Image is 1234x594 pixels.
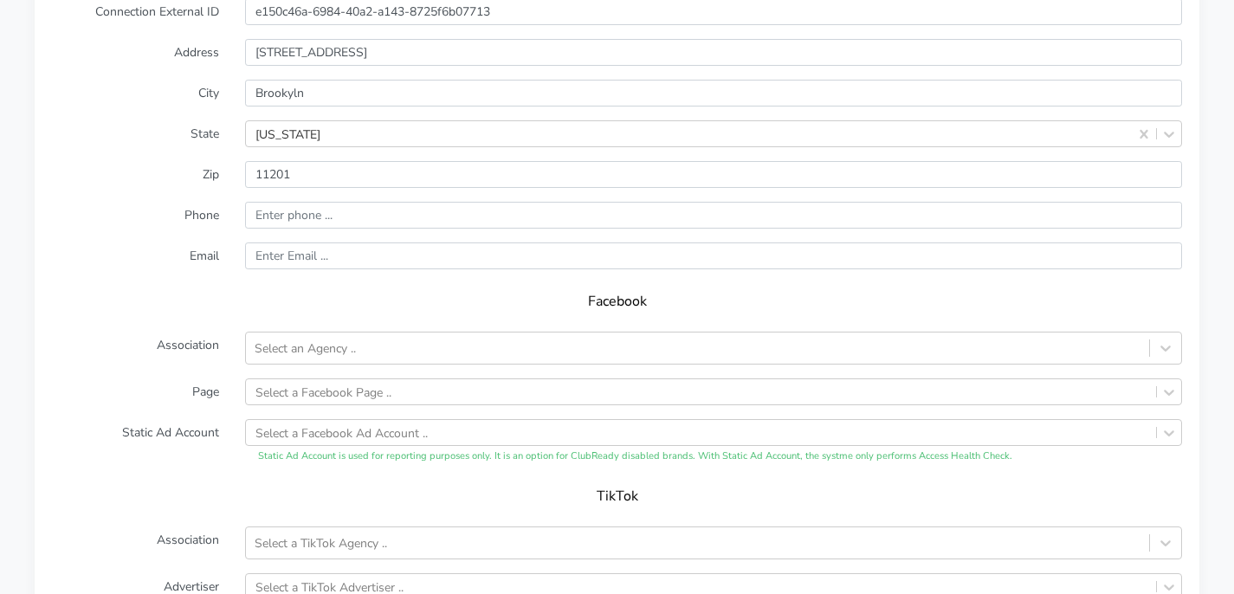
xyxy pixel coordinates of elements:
[69,294,1165,310] h5: Facebook
[39,39,232,66] label: Address
[39,378,232,405] label: Page
[245,39,1182,66] input: Enter Address ..
[39,161,232,188] label: Zip
[39,202,232,229] label: Phone
[245,242,1182,269] input: Enter Email ...
[245,161,1182,188] input: Enter Zip ..
[255,534,387,552] div: Select a TikTok Agency ..
[245,449,1182,464] div: Static Ad Account is used for reporting purposes only. It is an option for ClubReady disabled bra...
[255,383,391,401] div: Select a Facebook Page ..
[39,419,232,464] label: Static Ad Account
[255,423,428,442] div: Select a Facebook Ad Account ..
[39,242,232,269] label: Email
[245,80,1182,107] input: Enter the City ..
[69,488,1165,505] h5: TikTok
[245,202,1182,229] input: Enter phone ...
[255,125,320,143] div: [US_STATE]
[39,80,232,107] label: City
[39,332,232,365] label: Association
[255,339,356,358] div: Select an Agency ..
[39,526,232,559] label: Association
[39,120,232,147] label: State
